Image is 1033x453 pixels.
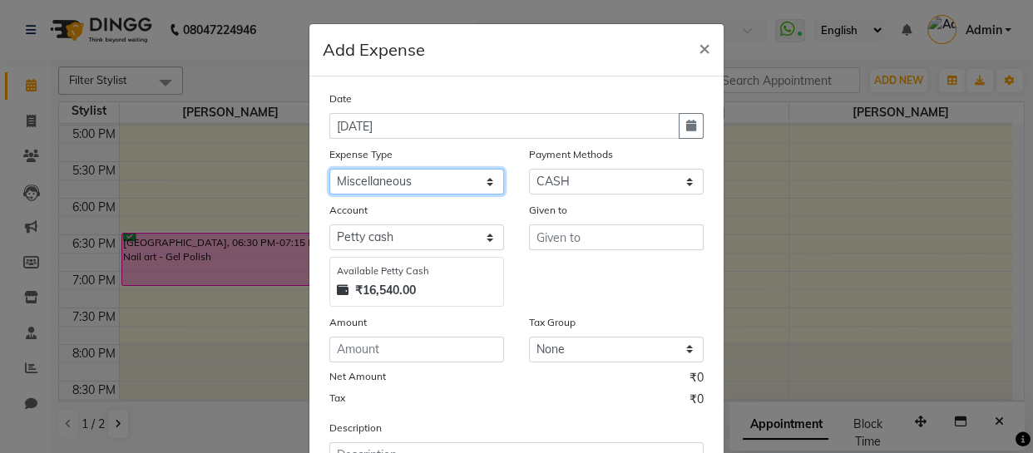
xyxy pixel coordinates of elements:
strong: ₹16,540.00 [355,282,416,299]
label: Description [329,421,382,436]
span: ₹0 [689,391,704,412]
input: Given to [529,224,704,250]
h5: Add Expense [323,37,425,62]
label: Net Amount [329,369,386,384]
span: × [699,35,710,60]
label: Given to [529,203,567,218]
label: Expense Type [329,147,393,162]
label: Tax [329,391,345,406]
button: Close [685,24,724,71]
label: Date [329,91,352,106]
div: Available Petty Cash [337,264,497,278]
label: Tax Group [529,315,576,330]
label: Account [329,203,368,218]
input: Amount [329,337,504,362]
label: Amount [329,315,367,330]
span: ₹0 [689,369,704,391]
label: Payment Methods [529,147,613,162]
